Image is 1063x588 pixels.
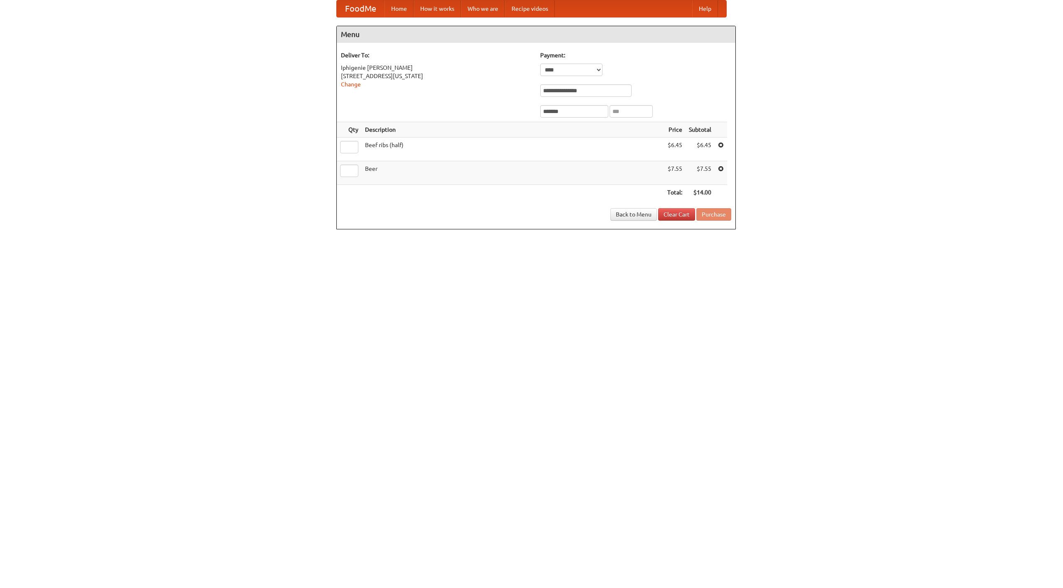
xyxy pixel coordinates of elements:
div: [STREET_ADDRESS][US_STATE] [341,72,532,80]
td: $6.45 [686,138,715,161]
h4: Menu [337,26,735,43]
button: Purchase [696,208,731,221]
a: Home [385,0,414,17]
td: Beer [362,161,664,185]
h5: Deliver To: [341,51,532,59]
a: Help [692,0,718,17]
div: Iphigenie [PERSON_NAME] [341,64,532,72]
td: $7.55 [686,161,715,185]
th: Total: [664,185,686,200]
a: Clear Cart [658,208,695,221]
a: How it works [414,0,461,17]
th: Subtotal [686,122,715,138]
h5: Payment: [540,51,731,59]
a: FoodMe [337,0,385,17]
th: $14.00 [686,185,715,200]
th: Price [664,122,686,138]
a: Change [341,81,361,88]
th: Qty [337,122,362,138]
th: Description [362,122,664,138]
a: Who we are [461,0,505,17]
td: $7.55 [664,161,686,185]
td: Beef ribs (half) [362,138,664,161]
a: Back to Menu [610,208,657,221]
td: $6.45 [664,138,686,161]
a: Recipe videos [505,0,555,17]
